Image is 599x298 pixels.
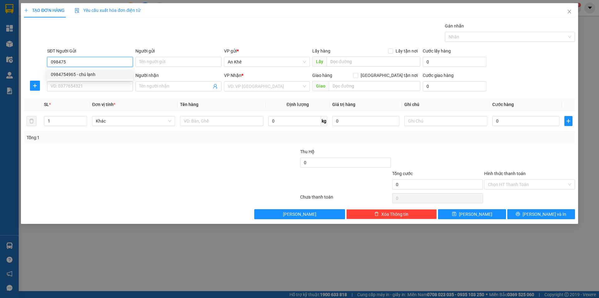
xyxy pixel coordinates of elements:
label: Hình thức thanh toán [484,171,526,176]
div: Người nhận [135,72,221,79]
button: plus [564,116,572,126]
span: Giá trị hàng [332,102,355,107]
button: plus [30,81,40,91]
div: 0984754965 - chú lạnh [51,71,129,78]
img: icon [75,8,80,13]
input: Cước giao hàng [423,81,486,91]
button: delete [27,116,37,126]
span: [PERSON_NAME] [459,211,492,218]
label: Gán nhãn [445,23,464,28]
button: [PERSON_NAME] [254,209,345,219]
th: Ghi chú [402,98,490,111]
span: save [452,212,456,217]
div: Tổng: 1 [27,134,231,141]
span: [PERSON_NAME] và In [523,211,566,218]
span: [PERSON_NAME] [283,211,316,218]
span: Cước hàng [492,102,514,107]
input: Ghi Chú [404,116,487,126]
span: Xóa Thông tin [381,211,408,218]
div: Chưa thanh toán [299,194,392,205]
input: VD: Bàn, Ghế [180,116,263,126]
span: Giao hàng [312,73,332,78]
button: printer[PERSON_NAME] và In [507,209,575,219]
button: Close [561,3,578,21]
span: Định lượng [287,102,309,107]
span: plus [30,83,40,88]
span: close [567,9,572,14]
input: 0 [332,116,399,126]
div: 0984754965 - chú lạnh [47,69,133,79]
label: Cước lấy hàng [423,48,451,53]
span: Khác [96,116,171,126]
input: Dọc đường [329,81,420,91]
span: VP Nhận [224,73,241,78]
button: save[PERSON_NAME] [438,209,506,219]
label: Cước giao hàng [423,73,454,78]
span: [GEOGRAPHIC_DATA] tận nơi [358,72,420,79]
span: plus [565,119,572,124]
span: Lấy tận nơi [393,48,420,54]
span: Thu Hộ [300,149,314,154]
span: Lấy [312,57,327,67]
span: Lấy hàng [312,48,330,53]
span: An Khê [228,57,306,67]
div: Người gửi [135,48,221,54]
span: Đơn vị tính [92,102,115,107]
span: Yêu cầu xuất hóa đơn điện tử [75,8,140,13]
div: VP gửi [224,48,310,54]
input: Dọc đường [327,57,420,67]
span: Tên hàng [180,102,198,107]
span: user-add [213,84,218,89]
span: TẠO ĐƠN HÀNG [24,8,65,13]
button: deleteXóa Thông tin [346,209,437,219]
span: Giao [312,81,329,91]
input: Cước lấy hàng [423,57,486,67]
span: delete [374,212,379,217]
span: printer [516,212,520,217]
div: SĐT Người Gửi [47,48,133,54]
span: plus [24,8,28,13]
span: Tổng cước [392,171,413,176]
span: SL [44,102,49,107]
span: kg [321,116,327,126]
